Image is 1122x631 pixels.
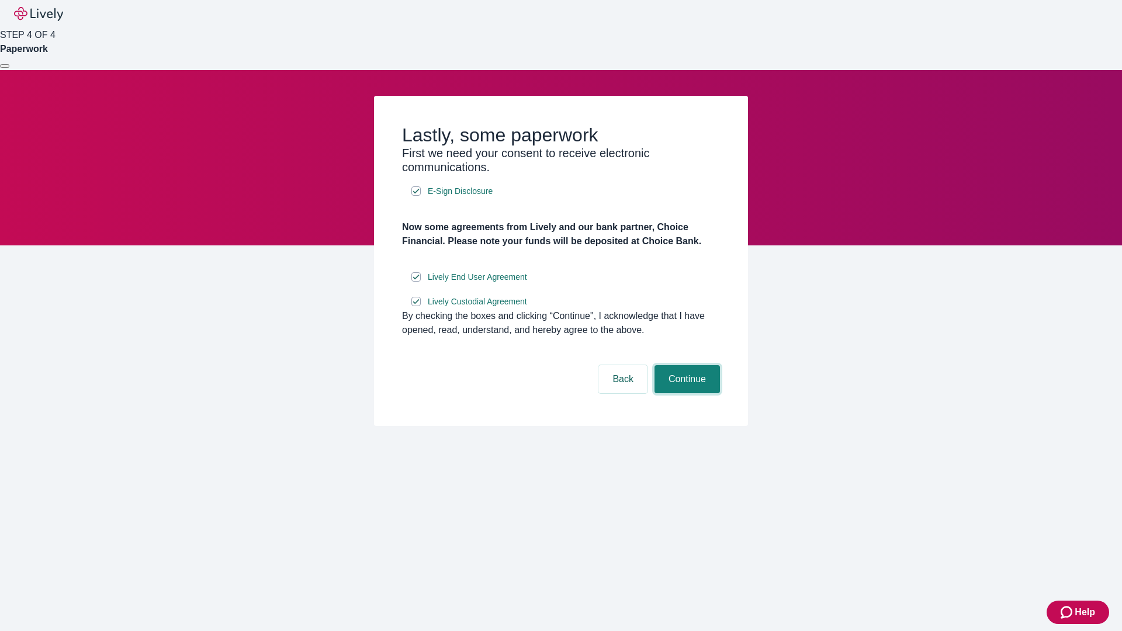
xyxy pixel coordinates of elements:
span: Lively End User Agreement [428,271,527,283]
button: Back [598,365,647,393]
h3: First we need your consent to receive electronic communications. [402,146,720,174]
button: Zendesk support iconHelp [1047,601,1109,624]
h4: Now some agreements from Lively and our bank partner, Choice Financial. Please note your funds wi... [402,220,720,248]
span: Help [1075,605,1095,619]
a: e-sign disclosure document [425,294,529,309]
img: Lively [14,7,63,21]
button: Continue [654,365,720,393]
a: e-sign disclosure document [425,184,495,199]
svg: Zendesk support icon [1061,605,1075,619]
a: e-sign disclosure document [425,270,529,285]
span: Lively Custodial Agreement [428,296,527,308]
h2: Lastly, some paperwork [402,124,720,146]
span: E-Sign Disclosure [428,185,493,197]
div: By checking the boxes and clicking “Continue", I acknowledge that I have opened, read, understand... [402,309,720,337]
